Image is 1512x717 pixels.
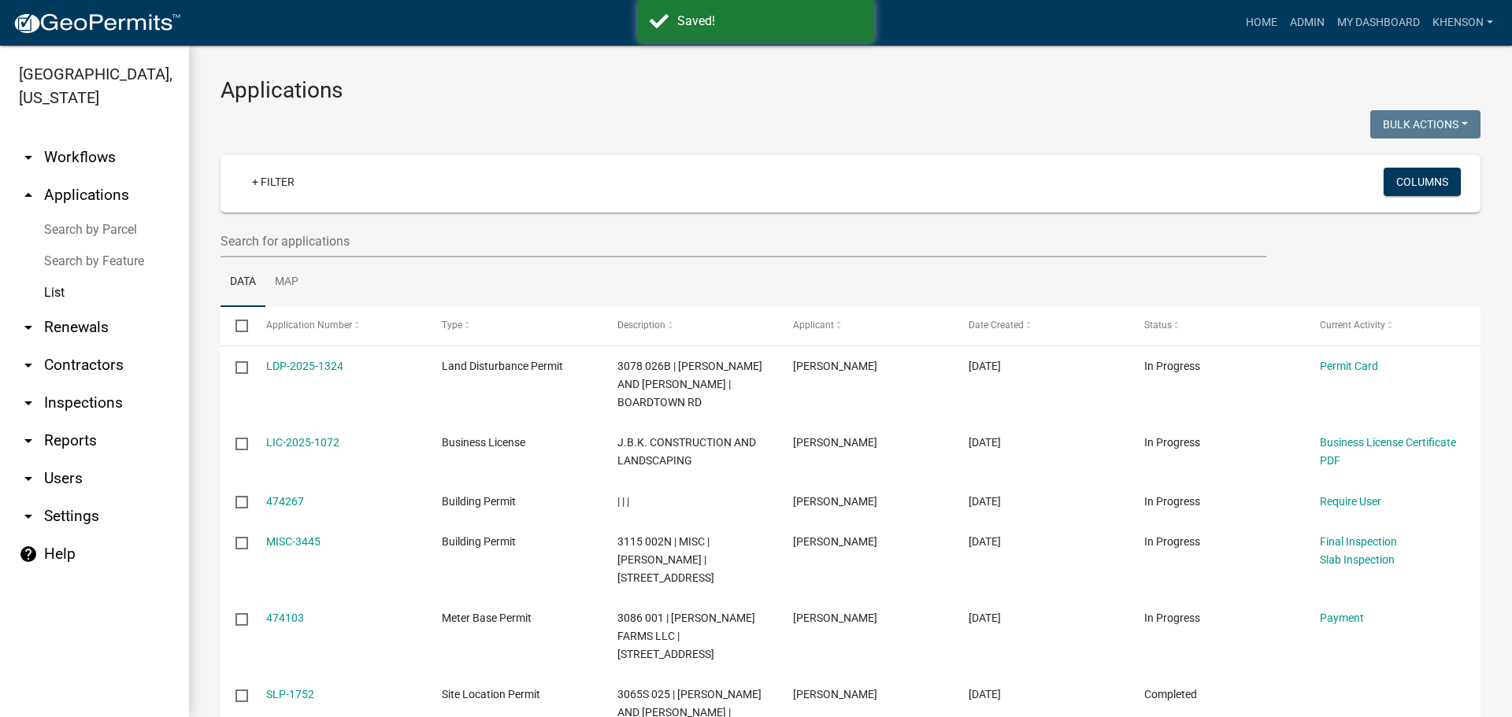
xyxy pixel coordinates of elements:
[1426,8,1499,38] a: khenson
[19,431,38,450] i: arrow_drop_down
[793,436,877,449] span: JAVIER MONTES
[793,535,877,548] span: WALTER L. REYNOLDS
[1240,8,1284,38] a: Home
[1331,8,1426,38] a: My Dashboard
[793,688,877,700] span: DEMETRIO PANTOJA
[1320,495,1381,508] a: Require User
[266,320,352,331] span: Application Number
[969,436,1001,449] span: 09/05/2025
[602,307,778,345] datatable-header-cell: Description
[266,612,304,624] a: 474103
[19,545,38,564] i: help
[220,77,1480,104] h3: Applications
[1144,612,1200,624] span: In Progress
[969,535,1001,548] span: 09/05/2025
[1320,320,1385,331] span: Current Activity
[265,257,308,308] a: Map
[969,612,1001,624] span: 09/05/2025
[793,320,834,331] span: Applicant
[239,168,307,196] a: + Filter
[969,495,1001,508] span: 09/05/2025
[442,688,540,700] span: Site Location Permit
[1144,320,1172,331] span: Status
[1144,495,1200,508] span: In Progress
[266,360,343,372] a: LDP-2025-1324
[19,186,38,205] i: arrow_drop_up
[1144,436,1200,449] span: In Progress
[793,360,877,372] span: TROY BREITMANN
[1144,360,1200,372] span: In Progress
[442,535,516,548] span: Building Permit
[1370,110,1480,139] button: Bulk Actions
[19,318,38,337] i: arrow_drop_down
[1129,307,1305,345] datatable-header-cell: Status
[266,436,339,449] a: LIC-2025-1072
[1144,688,1197,700] span: Completed
[1284,8,1331,38] a: Admin
[442,436,525,449] span: Business License
[19,394,38,412] i: arrow_drop_down
[266,535,321,548] a: MISC-3445
[1384,168,1461,196] button: Columns
[1144,535,1200,548] span: In Progress
[617,320,665,331] span: Description
[617,436,756,467] span: J.B.K. CONSTRUCTION AND LANDSCAPING
[954,307,1129,345] datatable-header-cell: Date Created
[19,469,38,488] i: arrow_drop_down
[1320,553,1395,566] a: Slab Inspection
[617,612,755,660] span: 3086 001 | MCCRARY FARMS LLC | 1178 RAVENCLIFF RD
[969,360,1001,372] span: 09/05/2025
[220,307,250,345] datatable-header-cell: Select
[1320,360,1378,372] a: Permit Card
[969,688,1001,700] span: 09/05/2025
[442,360,563,372] span: Land Disturbance Permit
[250,307,426,345] datatable-header-cell: Application Number
[617,535,714,584] span: 3115 002N | MISC | WALTER L REYNOLDS JR | 140 CLEAR CREEK SPRINGS DR
[426,307,602,345] datatable-header-cell: Type
[1320,436,1456,467] a: Business License Certificate PDF
[1320,535,1397,548] a: Final Inspection
[19,507,38,526] i: arrow_drop_down
[778,307,954,345] datatable-header-cell: Applicant
[220,225,1266,257] input: Search for applications
[19,148,38,167] i: arrow_drop_down
[617,495,629,508] span: | | |
[266,688,314,700] a: SLP-1752
[442,495,516,508] span: Building Permit
[1305,307,1480,345] datatable-header-cell: Current Activity
[969,320,1024,331] span: Date Created
[442,320,462,331] span: Type
[442,612,532,624] span: Meter Base Permit
[617,360,762,408] span: 3078 026B | TROY AND AMY BREITMANN | BOARDTOWN RD
[266,495,304,508] a: 474267
[793,612,877,624] span: JAMES HOWELL
[1320,612,1364,624] a: Payment
[220,257,265,308] a: Data
[677,12,862,31] div: Saved!
[19,356,38,375] i: arrow_drop_down
[793,495,877,508] span: Vikki Chadwick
